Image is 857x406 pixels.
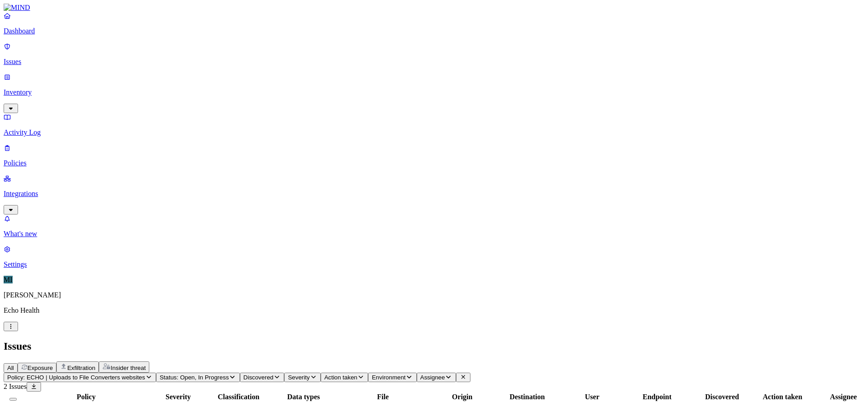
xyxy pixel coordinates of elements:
div: Origin [431,393,494,401]
span: Assignee [420,374,445,381]
a: Issues [4,42,853,66]
div: File [337,393,429,401]
a: Settings [4,245,853,269]
p: Dashboard [4,27,853,35]
p: Settings [4,260,853,269]
span: All [7,365,14,371]
div: Data types [272,393,335,401]
div: Action taken [756,393,810,401]
div: Endpoint [626,393,689,401]
span: Exfiltration [67,365,95,371]
a: Activity Log [4,113,853,137]
p: Issues [4,58,853,66]
a: Policies [4,144,853,167]
a: Inventory [4,73,853,112]
a: Dashboard [4,12,853,35]
span: Policy: ECHO | Uploads to File Converters websites [7,374,145,381]
span: Action taken [324,374,357,381]
a: Integrations [4,174,853,213]
span: Discovered [244,374,274,381]
a: What's new [4,214,853,238]
div: Policy [23,393,149,401]
p: Integrations [4,190,853,198]
p: What's new [4,230,853,238]
p: Policies [4,159,853,167]
span: Status: Open, In Progress [160,374,229,381]
span: Environment [372,374,405,381]
p: Echo Health [4,306,853,315]
span: Insider threat [111,365,146,371]
span: Exposure [28,365,53,371]
div: User [561,393,624,401]
div: Classification [207,393,270,401]
span: 2 Issues [4,383,27,390]
p: Inventory [4,88,853,96]
p: Activity Log [4,128,853,137]
a: MIND [4,4,853,12]
span: MI [4,276,13,283]
div: Discovered [691,393,754,401]
div: Destination [496,393,559,401]
button: Select all [9,398,17,401]
img: MIND [4,4,30,12]
div: Severity [151,393,205,401]
p: [PERSON_NAME] [4,291,853,299]
h2: Issues [4,340,853,352]
span: Severity [288,374,309,381]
